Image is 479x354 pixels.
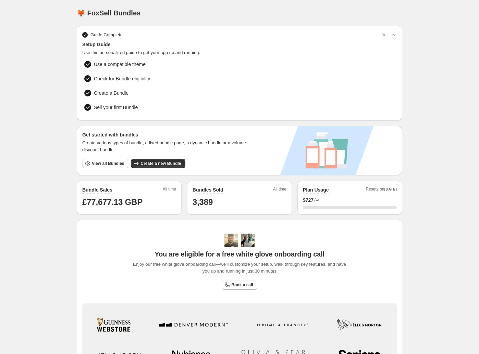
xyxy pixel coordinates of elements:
img: Adi [224,234,238,247]
h2: Bundle Sales [82,186,112,193]
h1: 🦊 FoxSell Bundles [77,9,140,17]
h1: 3,389 [193,197,286,208]
span: All time [273,186,286,194]
span: Create a new Bundle [140,161,181,166]
div: / [303,197,397,204]
img: Prakhar [241,234,255,247]
span: All time [163,186,176,194]
span: Use this personalized guide to get your app up and running. [82,49,397,56]
button: View all Bundles [82,159,128,168]
h2: Plan Usage [303,186,329,193]
button: Create a new Bundle [131,159,185,168]
h2: Bundles Sold [193,186,223,193]
a: Book a call [222,280,257,290]
span: Resets on [366,186,397,194]
span: Enjoy our free white glove onboarding call—we'll customize your setup, walk through key features,... [130,261,350,275]
span: You are eligible for a free white glove onboarding call [155,250,324,258]
span: Book a call [231,282,253,288]
span: Guide Complete [90,31,123,38]
span: View all Bundles [92,161,124,166]
span: ∞ [316,197,319,203]
h3: Get started with bundles [82,131,253,138]
span: Use a compatible theme [94,61,146,68]
h1: £77,677.13 GBP [82,197,176,208]
span: $ 727 [303,197,314,204]
span: Sell your first Bundle [94,104,138,111]
span: Create a Bundle [94,90,128,96]
span: Setup Guide [82,41,397,48]
span: Check for Bundle eligibility [94,75,150,82]
span: [DATE] [384,187,397,191]
span: Create various types of bundle, a fixed bundle page, a dynamic bundle or a volume discount bundle [82,140,253,153]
